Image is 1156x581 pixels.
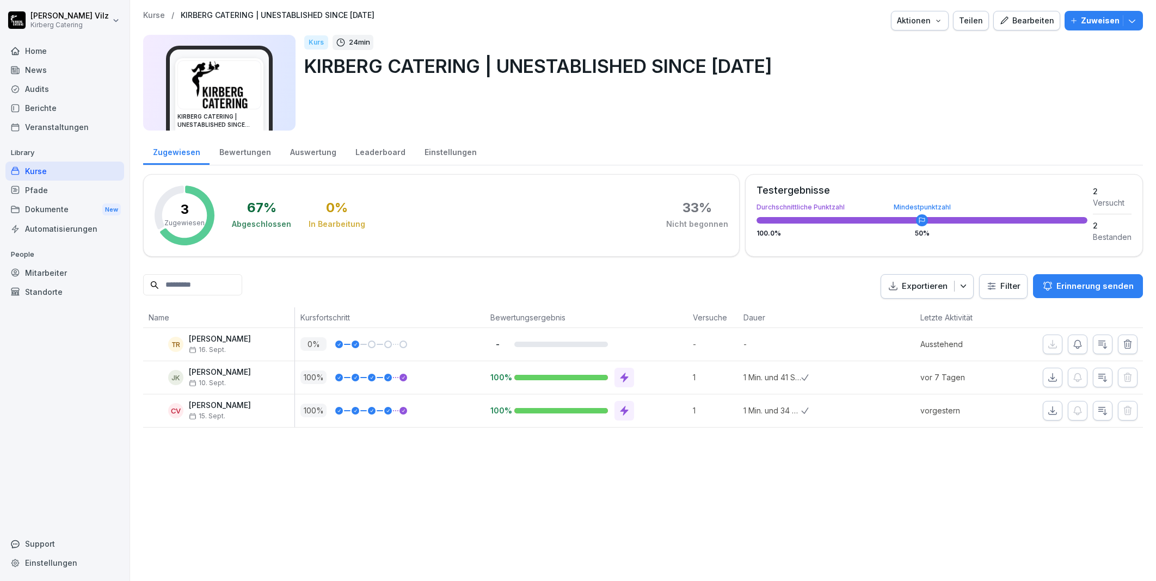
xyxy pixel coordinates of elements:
[149,312,289,323] p: Name
[743,312,796,323] p: Dauer
[168,370,183,385] div: JK
[189,335,251,344] p: [PERSON_NAME]
[143,11,165,20] a: Kurse
[743,372,801,383] p: 1 Min. und 41 Sek.
[171,11,174,20] p: /
[490,372,506,382] p: 100%
[168,403,183,418] div: CV
[5,200,124,220] a: DokumenteNew
[1081,15,1120,27] p: Zuweisen
[897,15,943,27] div: Aktionen
[415,137,486,165] a: Einstellungen
[490,312,682,323] p: Bewertungsergebnis
[5,118,124,137] a: Veranstaltungen
[959,15,983,27] div: Teilen
[232,219,291,230] div: Abgeschlossen
[5,219,124,238] a: Automatisierungen
[300,370,327,384] p: 100 %
[181,11,374,20] a: KIRBERG CATERING | UNESTABLISHED SINCE [DATE]
[210,137,280,165] a: Bewertungen
[5,282,124,301] a: Standorte
[349,37,370,48] p: 24 min
[5,553,124,572] a: Einstellungen
[682,201,712,214] div: 33 %
[920,338,1010,350] p: Ausstehend
[5,79,124,98] a: Audits
[5,144,124,162] p: Library
[189,346,226,354] span: 16. Sept.
[757,186,1087,195] div: Testergebnisse
[304,35,328,50] div: Kurs
[920,405,1010,416] p: vorgestern
[300,337,327,351] p: 0 %
[326,201,348,214] div: 0 %
[693,338,738,350] p: -
[5,98,124,118] a: Berichte
[181,203,189,216] p: 3
[1093,197,1132,208] div: Versucht
[5,200,124,220] div: Dokumente
[177,113,261,129] h3: KIRBERG CATERING | UNESTABLISHED SINCE [DATE]
[999,15,1054,27] div: Bearbeiten
[280,137,346,165] a: Auswertung
[1033,274,1143,298] button: Erinnerung senden
[300,404,327,417] p: 100 %
[143,137,210,165] a: Zugewiesen
[993,11,1060,30] button: Bearbeiten
[247,201,276,214] div: 67 %
[743,338,801,350] p: -
[5,246,124,263] p: People
[490,339,506,349] p: -
[189,401,251,410] p: [PERSON_NAME]
[5,162,124,181] a: Kurse
[920,372,1010,383] p: vor 7 Tagen
[5,41,124,60] a: Home
[189,379,226,387] span: 10. Sept.
[346,137,415,165] a: Leaderboard
[953,11,989,30] button: Teilen
[693,405,738,416] p: 1
[757,204,1087,211] div: Durchschnittliche Punktzahl
[666,219,728,230] div: Nicht begonnen
[309,219,365,230] div: In Bearbeitung
[757,230,1087,237] div: 100.0 %
[894,204,951,211] div: Mindestpunktzahl
[891,11,949,30] button: Aktionen
[189,368,251,377] p: [PERSON_NAME]
[5,534,124,553] div: Support
[304,52,1134,80] p: KIRBERG CATERING | UNESTABLISHED SINCE [DATE]
[986,281,1020,292] div: Filter
[980,275,1027,298] button: Filter
[1065,11,1143,30] button: Zuweisen
[915,230,930,237] div: 50 %
[168,337,183,352] div: TR
[5,181,124,200] a: Pfade
[693,312,733,323] p: Versuche
[5,263,124,282] a: Mitarbeiter
[30,21,109,29] p: Kirberg Catering
[1056,280,1134,292] p: Erinnerung senden
[1093,186,1132,197] div: 2
[178,61,261,109] img: i46egdugay6yxji09ovw546p.png
[881,274,974,299] button: Exportieren
[102,203,121,216] div: New
[693,372,738,383] p: 1
[30,11,109,21] p: [PERSON_NAME] Vilz
[164,218,205,228] p: Zugewiesen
